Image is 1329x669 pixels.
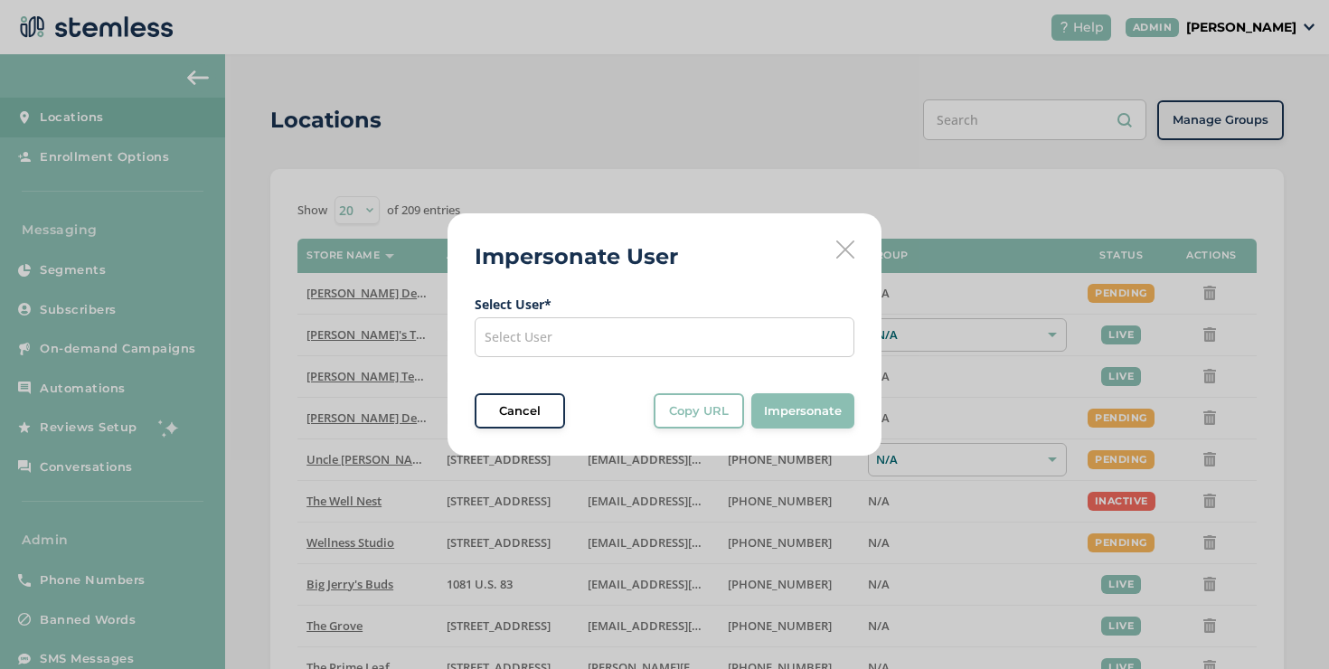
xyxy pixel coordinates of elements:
span: Copy URL [669,402,729,420]
button: Cancel [475,393,565,429]
h2: Impersonate User [475,240,678,273]
span: Impersonate [764,402,842,420]
label: Select User [475,295,854,314]
span: Cancel [499,402,541,420]
button: Copy URL [654,393,744,429]
iframe: Chat Widget [1239,582,1329,669]
button: Impersonate [751,393,854,429]
span: Select User [485,328,552,345]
